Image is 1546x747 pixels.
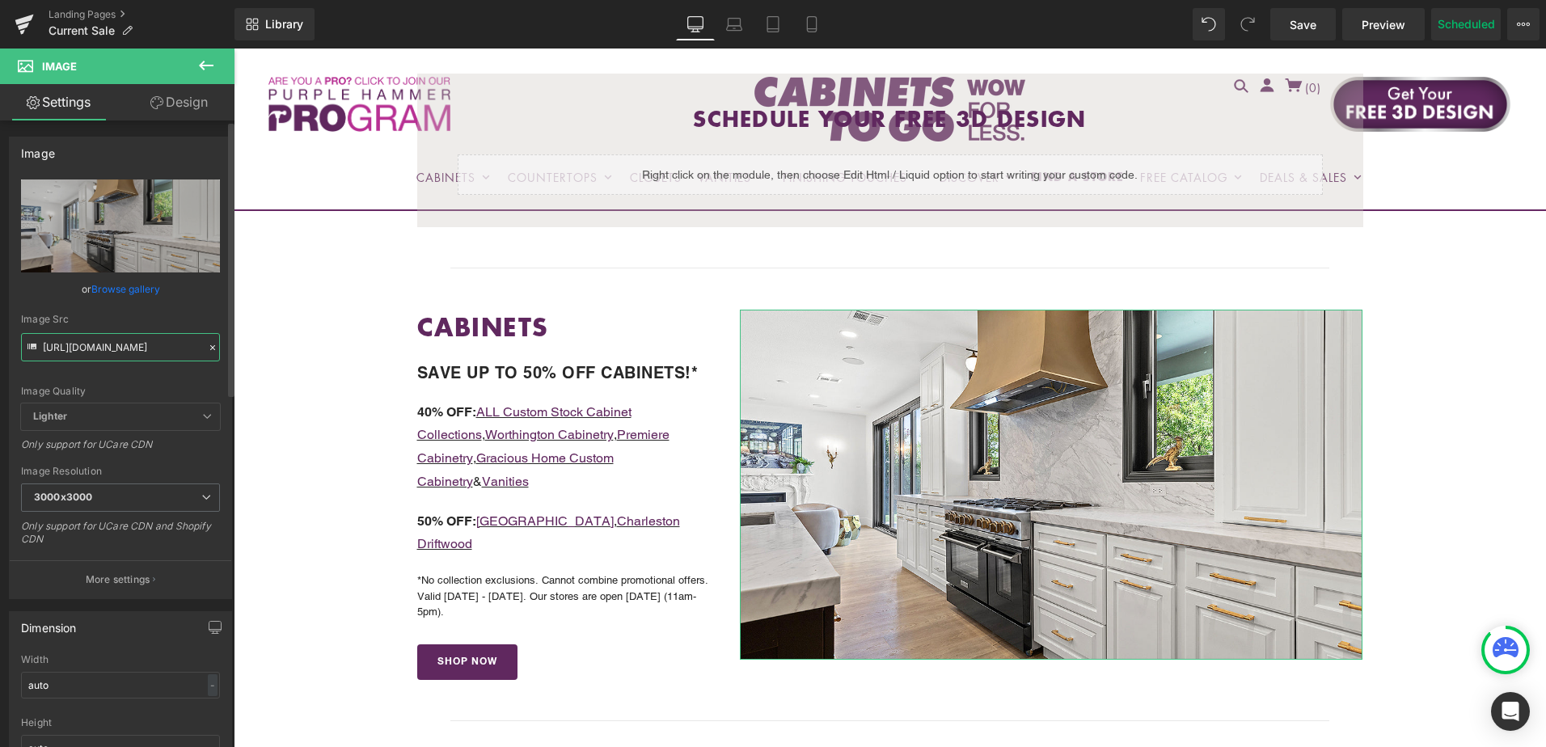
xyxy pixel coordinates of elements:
a: Mobile [792,8,831,40]
input: Link [21,333,220,361]
a: Landing Pages [49,8,234,21]
a: Vanities [248,425,295,441]
span: Image [42,60,77,73]
span: SHOP NOW [204,608,264,619]
a: Charleston Driftwood [184,465,446,504]
span: Library [265,17,303,32]
div: Dimension [21,612,77,635]
span: , , & [184,356,436,441]
div: Width [21,654,220,665]
div: Image Src [21,314,220,325]
button: More [1507,8,1540,40]
button: Scheduled [1431,8,1501,40]
button: Redo [1231,8,1264,40]
div: - [208,674,218,696]
span: 50% OFF: [184,465,243,480]
div: Height [21,717,220,728]
button: Undo [1193,8,1225,40]
a: Desktop [676,8,715,40]
button: More settings [10,560,231,598]
p: More settings [86,572,150,587]
span: Preview [1362,16,1405,33]
span: 40% OFF: [184,356,243,371]
div: Only support for UCare CDN [21,438,220,462]
a: Worthington Cabinetry [251,378,380,394]
span: , [184,465,446,504]
input: auto [21,672,220,698]
a: Design [120,84,238,120]
div: Image Quality [21,386,220,397]
a: Tablet [754,8,792,40]
div: or [21,281,220,298]
a: Premiere Cabinetry [184,378,436,417]
a: SHOP NOW [184,596,284,631]
u: , [248,378,380,394]
b: SAVE UP TO 50% OFF CABINETS!* [184,314,465,334]
b: Lighter [33,410,67,422]
div: Only support for UCare CDN and Shopify CDN [21,520,220,556]
a: [GEOGRAPHIC_DATA] [243,465,380,480]
a: Gracious Home Custom Cabinetry [184,402,380,441]
span: Current Sale [49,24,115,37]
a: Browse gallery [91,275,160,303]
strong: CABINETS [184,260,315,296]
b: SCHEDuLE YOUR FREE 3D DESIGN [459,54,852,85]
div: Open Intercom Messenger [1491,692,1530,731]
div: Image [21,137,55,160]
span: Save [1290,16,1316,33]
a: ALL Custom Stock Cabinet Collections [184,356,398,395]
b: 3000x3000 [34,491,92,503]
div: Image Resolution [21,466,220,477]
a: New Library [234,8,315,40]
img: Flash Sale! Up To 50% Off Cabinets! [506,261,1129,612]
a: Laptop [715,8,754,40]
p: *No collection exclusions. Cannot combine promotional offers. Valid [DATE] - [DATE]. Our stores a... [184,524,483,572]
a: Preview [1342,8,1425,40]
